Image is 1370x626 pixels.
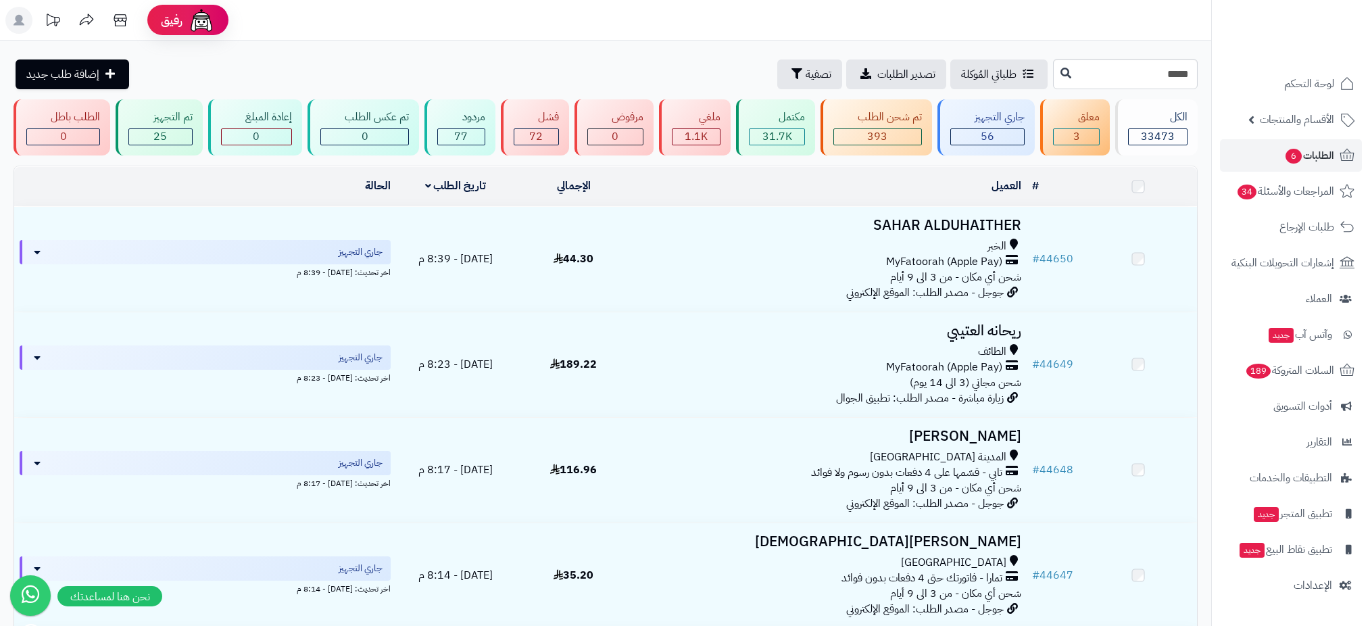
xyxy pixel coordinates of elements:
a: طلباتي المُوكلة [950,59,1048,89]
a: التطبيقات والخدمات [1220,462,1362,494]
span: [DATE] - 8:23 م [418,356,493,372]
span: 0 [60,128,67,145]
a: الكل33473 [1112,99,1200,155]
span: 6 [1286,149,1302,164]
div: 56 [951,129,1024,145]
span: شحن أي مكان - من 3 الى 9 أيام [890,269,1021,285]
span: الطلبات [1284,146,1334,165]
span: 116.96 [550,462,597,478]
span: زيارة مباشرة - مصدر الطلب: تطبيق الجوال [836,390,1004,406]
span: # [1032,356,1039,372]
a: الطلب باطل 0 [11,99,113,155]
span: السلات المتروكة [1245,361,1334,380]
h3: [PERSON_NAME][DEMOGRAPHIC_DATA] [638,534,1021,550]
span: جوجل - مصدر الطلب: الموقع الإلكتروني [846,496,1004,512]
span: جاري التجهيز [339,245,383,259]
span: أدوات التسويق [1273,397,1332,416]
h3: ريحانه العتيبي [638,323,1021,339]
span: 34 [1238,185,1256,199]
span: MyFatoorah (Apple Pay) [886,254,1002,270]
span: طلباتي المُوكلة [961,66,1017,82]
span: 72 [529,128,543,145]
a: لوحة التحكم [1220,68,1362,100]
span: # [1032,251,1039,267]
div: 0 [321,129,408,145]
div: تم شحن الطلب [833,110,922,125]
span: [DATE] - 8:17 م [418,462,493,478]
a: #44650 [1032,251,1073,267]
div: 77 [438,129,484,145]
div: فشل [514,110,559,125]
div: مردود [437,110,485,125]
div: ملغي [672,110,720,125]
span: الأقسام والمنتجات [1260,110,1334,129]
span: تصفية [806,66,831,82]
div: 0 [588,129,643,145]
a: تطبيق نقاط البيعجديد [1220,533,1362,566]
div: مكتمل [749,110,804,125]
a: تاريخ الطلب [425,178,487,194]
span: 77 [454,128,468,145]
div: 31739 [750,129,804,145]
span: جوجل - مصدر الطلب: الموقع الإلكتروني [846,285,1004,301]
a: الطلبات6 [1220,139,1362,172]
span: تصدير الطلبات [877,66,935,82]
div: إعادة المبلغ [221,110,292,125]
span: [DATE] - 8:14 م [418,567,493,583]
span: جوجل - مصدر الطلب: الموقع الإلكتروني [846,601,1004,617]
div: 72 [514,129,558,145]
a: تحديثات المنصة [36,7,70,37]
a: الحالة [365,178,391,194]
span: جاري التجهيز [339,351,383,364]
a: المراجعات والأسئلة34 [1220,175,1362,208]
span: 189 [1246,364,1271,379]
span: إضافة طلب جديد [26,66,99,82]
div: الطلب باطل [26,110,100,125]
a: تطبيق المتجرجديد [1220,498,1362,530]
a: تم عكس الطلب 0 [305,99,422,155]
span: وآتس آب [1267,325,1332,344]
a: العميل [992,178,1021,194]
div: 25 [129,129,191,145]
span: تطبيق نقاط البيع [1238,540,1332,559]
span: التقارير [1306,433,1332,452]
a: الإجمالي [557,178,591,194]
span: إشعارات التحويلات البنكية [1231,254,1334,272]
span: شحن مجاني (3 الى 14 يوم) [910,375,1021,391]
a: جاري التجهيز 56 [935,99,1037,155]
a: #44648 [1032,462,1073,478]
a: # [1032,178,1039,194]
div: 1108 [672,129,720,145]
a: طلبات الإرجاع [1220,211,1362,243]
div: 0 [27,129,99,145]
span: المدينة [GEOGRAPHIC_DATA] [870,450,1006,465]
div: اخر تحديث: [DATE] - 8:17 م [20,475,391,489]
span: 1.1K [685,128,708,145]
span: تمارا - فاتورتك حتى 4 دفعات بدون فوائد [841,571,1002,586]
div: 3 [1054,129,1098,145]
button: تصفية [777,59,842,89]
span: العملاء [1306,289,1332,308]
span: 35.20 [554,567,593,583]
span: 0 [253,128,260,145]
span: 31.7K [762,128,792,145]
span: جديد [1269,328,1294,343]
a: تم شحن الطلب 393 [818,99,935,155]
a: الإعدادات [1220,569,1362,602]
span: رفيق [161,12,182,28]
a: #44647 [1032,567,1073,583]
span: 56 [981,128,994,145]
span: التطبيقات والخدمات [1250,468,1332,487]
a: تم التجهيز 25 [113,99,205,155]
a: أدوات التسويق [1220,390,1362,423]
span: جاري التجهيز [339,562,383,575]
span: 0 [362,128,368,145]
span: لوحة التحكم [1284,74,1334,93]
a: العملاء [1220,283,1362,315]
span: # [1032,462,1039,478]
a: مردود 77 [422,99,497,155]
span: الإعدادات [1294,576,1332,595]
span: شحن أي مكان - من 3 الى 9 أيام [890,480,1021,496]
div: جاري التجهيز [950,110,1025,125]
div: تم عكس الطلب [320,110,409,125]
